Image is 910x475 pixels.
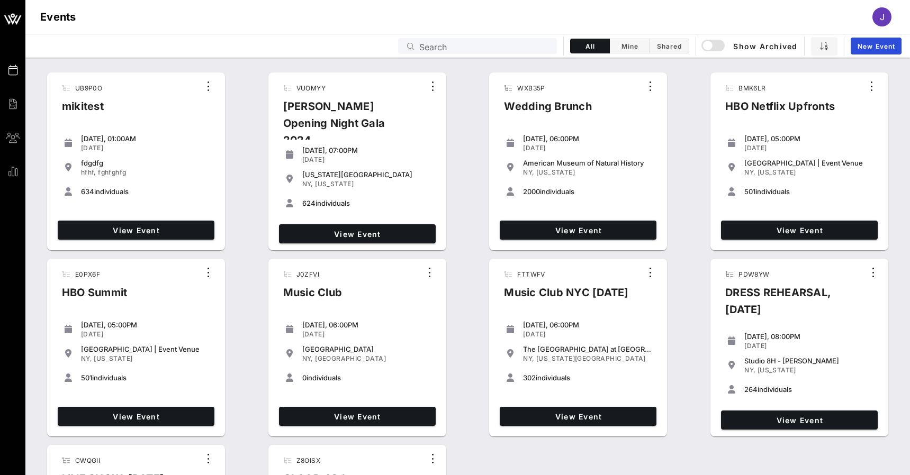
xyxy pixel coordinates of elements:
a: View Event [721,221,878,240]
div: mikitest [53,98,112,123]
div: [GEOGRAPHIC_DATA] | Event Venue [81,345,210,353]
span: 0 [302,373,307,382]
a: New Event [851,38,902,54]
span: View Event [62,412,210,421]
div: [DATE] [523,330,652,339]
span: View Event [283,230,431,239]
span: [US_STATE] [315,180,354,188]
span: NY, [81,354,92,362]
div: Studio 8H - [PERSON_NAME] [744,357,873,365]
div: individuals [302,199,431,207]
div: individuals [523,373,652,382]
div: individuals [523,187,652,196]
button: All [570,39,610,53]
div: [DATE] [81,144,210,152]
div: [GEOGRAPHIC_DATA] | Event Venue [744,159,873,167]
span: NY, [523,354,534,362]
div: Wedding Brunch [495,98,600,123]
span: 2000 [523,187,540,196]
div: [DATE], 06:00PM [302,321,431,329]
span: WXB35P [517,84,545,92]
div: American Museum of Natural History [523,159,652,167]
div: [US_STATE][GEOGRAPHIC_DATA] [302,170,431,179]
span: View Event [62,226,210,235]
span: [US_STATE] [94,354,132,362]
div: [DATE], 05:00PM [81,321,210,329]
div: [DATE], 06:00PM [523,134,652,143]
span: View Event [504,412,652,421]
div: [DATE] [302,156,431,164]
span: [US_STATE] [758,168,796,176]
div: [DATE] [302,330,431,339]
span: View Event [725,226,873,235]
span: UB9P0O [75,84,102,92]
span: 634 [81,187,94,196]
div: individuals [302,373,431,382]
a: View Event [279,407,436,426]
div: individuals [81,187,210,196]
div: individuals [744,385,873,394]
div: Music Club [275,284,351,309]
span: [US_STATE] [536,168,575,176]
div: [DATE] [81,330,210,339]
button: Shared [650,39,689,53]
span: BMK6LR [738,84,765,92]
button: Mine [610,39,650,53]
span: [GEOGRAPHIC_DATA] [315,354,386,362]
span: NY, [302,180,313,188]
span: NY, [523,168,534,176]
span: 302 [523,373,536,382]
div: [DATE] [523,144,652,152]
div: [DATE], 07:00PM [302,146,431,154]
div: fdgdfg [81,159,210,167]
button: Show Archived [702,36,798,56]
div: [DATE], 01:00AM [81,134,210,143]
div: HBO Summit [53,284,136,309]
span: 501 [81,373,92,382]
span: View Event [504,226,652,235]
a: View Event [58,221,214,240]
div: HBO Netflix Upfronts [717,98,843,123]
span: E0PX6F [75,270,100,278]
span: Mine [616,42,643,50]
div: [DATE] [744,342,873,350]
span: 624 [302,199,316,207]
span: FTTWFV [517,270,545,278]
div: Music Club NYC [DATE] [495,284,637,309]
h1: Events [40,8,76,25]
span: Show Archived [703,40,798,52]
span: View Event [283,412,431,421]
span: NY, [302,354,313,362]
span: VUOMYY [296,84,326,92]
span: New Event [857,42,895,50]
span: fghfghfg [98,168,126,176]
span: 501 [744,187,755,196]
div: [PERSON_NAME] Opening Night Gala 2024 [275,98,424,157]
span: All [577,42,603,50]
a: View Event [500,221,656,240]
span: NY, [744,168,755,176]
span: Z8OISX [296,456,320,464]
span: 264 [744,385,758,394]
span: NY, [744,366,755,374]
div: [DATE], 08:00PM [744,332,873,341]
div: individuals [81,373,210,382]
span: CWQGII [75,456,100,464]
span: View Event [725,416,873,425]
span: J0ZFVI [296,270,319,278]
span: hfhf, [81,168,96,176]
span: [US_STATE][GEOGRAPHIC_DATA] [536,354,646,362]
a: View Event [500,407,656,426]
div: [GEOGRAPHIC_DATA] [302,345,431,353]
span: PDW8YW [738,270,769,278]
div: [DATE], 06:00PM [523,321,652,329]
span: J [880,12,885,22]
div: The [GEOGRAPHIC_DATA] at [GEOGRAPHIC_DATA] [523,345,652,353]
a: View Event [58,407,214,426]
div: [DATE], 05:00PM [744,134,873,143]
span: Shared [656,42,682,50]
div: DRESS REHEARSAL, [DATE] [717,284,864,326]
div: [DATE] [744,144,873,152]
div: individuals [744,187,873,196]
a: View Event [279,224,436,243]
